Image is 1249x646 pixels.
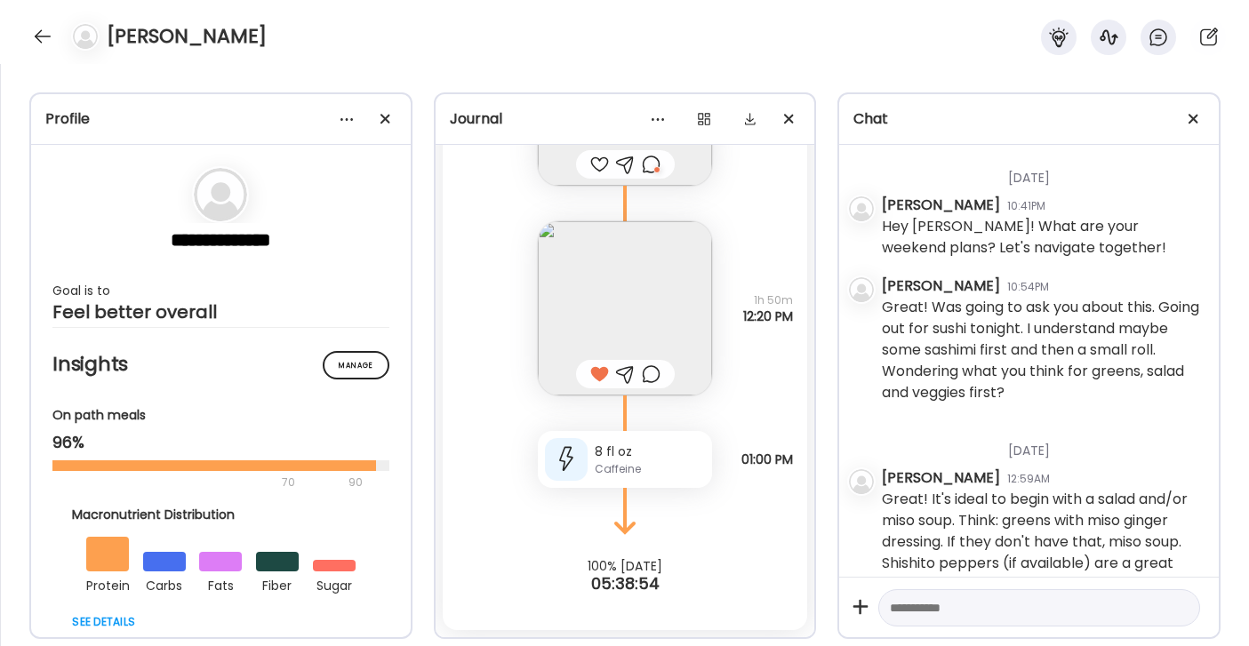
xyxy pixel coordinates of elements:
div: 05:38:54 [436,573,815,594]
div: 96% [52,432,389,453]
img: bg-avatar-default.svg [73,24,98,49]
img: bg-avatar-default.svg [849,196,874,221]
div: protein [86,571,129,596]
div: 12:59AM [1007,471,1050,487]
div: carbs [143,571,186,596]
div: Great! It's ideal to begin with a salad and/or miso soup. Think: greens with miso ginger dressing... [882,489,1205,617]
div: Chat [853,108,1205,130]
div: Goal is to [52,280,389,301]
div: 8 fl oz [595,443,705,461]
div: Profile [45,108,396,130]
div: [DATE] [882,420,1205,467]
div: Hey [PERSON_NAME]! What are your weekend plans? Let's navigate together! [882,216,1205,259]
div: Manage [323,351,389,379]
div: [DATE] [882,148,1205,195]
h4: [PERSON_NAME] [107,22,267,51]
span: 1h 50m [743,292,793,308]
img: images%2Fm9fiY3mRTbTkRelbGMp9pv7HbUn1%2Ffavorites%2FpLZ6EhmwO2ABnh6Jm5y8_240 [538,221,712,395]
h2: Insights [52,351,389,378]
div: 70 [52,472,343,493]
div: Great! Was going to ask you about this. Going out for sushi tonight. I understand maybe some sash... [882,297,1205,403]
div: Feel better overall [52,301,389,323]
div: [PERSON_NAME] [882,195,1000,216]
div: 100% [DATE] [436,559,815,573]
div: 10:54PM [1007,279,1049,295]
div: [PERSON_NAME] [882,275,1000,297]
div: Journal [450,108,801,130]
div: fats [199,571,242,596]
div: Macronutrient Distribution [72,506,369,524]
span: 01:00 PM [741,451,793,467]
span: 12:20 PM [743,308,793,324]
div: 10:41PM [1007,198,1045,214]
img: bg-avatar-default.svg [849,277,874,302]
div: 90 [347,472,364,493]
div: On path meals [52,406,389,425]
div: sugar [313,571,356,596]
img: bg-avatar-default.svg [849,469,874,494]
div: Caffeine [595,461,705,477]
div: [PERSON_NAME] [882,467,1000,489]
div: fiber [256,571,299,596]
img: bg-avatar-default.svg [194,168,247,221]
